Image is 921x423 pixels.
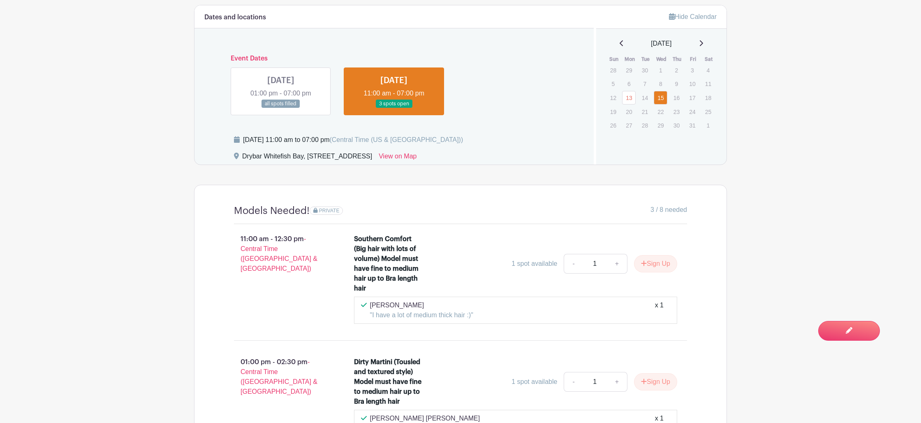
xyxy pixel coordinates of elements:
a: + [607,372,627,392]
a: View on Map [379,151,417,165]
div: Southern Comfort (Big hair with lots of volume) Model must have fine to medium hair up to Bra len... [354,234,425,293]
span: [DATE] [651,39,671,49]
span: 3 / 8 needed [650,205,687,215]
p: 2 [670,64,683,77]
p: 24 [685,105,699,118]
p: 21 [638,105,652,118]
p: 1 [654,64,667,77]
p: 19 [606,105,620,118]
span: (Central Time (US & [GEOGRAPHIC_DATA])) [329,136,463,143]
p: 26 [606,119,620,132]
p: 6 [622,77,636,90]
p: 30 [638,64,652,77]
a: 13 [622,91,636,105]
a: Hide Calendar [669,13,717,20]
p: 1 [701,119,715,132]
p: 29 [622,64,636,77]
p: 31 [685,119,699,132]
span: PRIVATE [319,208,340,214]
p: 10 [685,77,699,90]
th: Tue [638,55,654,63]
div: Dirty Martini (Tousled and textured style) Model must have fine to medium hair up to Bra length hair [354,357,425,407]
th: Mon [622,55,638,63]
h4: Models Needed! [234,205,310,217]
p: 12 [606,91,620,104]
a: - [564,372,583,392]
button: Sign Up [634,255,677,272]
th: Fri [685,55,701,63]
p: 30 [670,119,683,132]
th: Sat [701,55,717,63]
p: 23 [670,105,683,118]
p: 5 [606,77,620,90]
p: 28 [638,119,652,132]
p: 14 [638,91,652,104]
p: 7 [638,77,652,90]
p: "I have a lot of medium thick hair :)" [370,310,473,320]
p: 9 [670,77,683,90]
p: 11 [701,77,715,90]
p: 18 [701,91,715,104]
p: 29 [654,119,667,132]
p: 27 [622,119,636,132]
span: - Central Time ([GEOGRAPHIC_DATA] & [GEOGRAPHIC_DATA]) [241,235,317,272]
p: 8 [654,77,667,90]
p: 3 [685,64,699,77]
p: [PERSON_NAME] [370,300,473,310]
p: 17 [685,91,699,104]
p: 11:00 am - 12:30 pm [221,231,341,277]
p: 16 [670,91,683,104]
a: - [564,254,583,274]
p: 4 [701,64,715,77]
a: 15 [654,91,667,105]
div: 1 spot available [511,377,557,387]
button: Sign Up [634,373,677,390]
th: Sun [606,55,622,63]
a: + [607,254,627,274]
div: x 1 [655,300,664,320]
th: Wed [653,55,669,63]
p: 22 [654,105,667,118]
p: 01:00 pm - 02:30 pm [221,354,341,400]
th: Thu [669,55,685,63]
div: Drybar Whitefish Bay, [STREET_ADDRESS] [242,151,372,165]
p: 20 [622,105,636,118]
p: 25 [701,105,715,118]
h6: Dates and locations [204,14,266,21]
p: 28 [606,64,620,77]
div: [DATE] 11:00 am to 07:00 pm [243,135,463,145]
span: - Central Time ([GEOGRAPHIC_DATA] & [GEOGRAPHIC_DATA]) [241,358,317,395]
h6: Event Dates [224,55,564,63]
div: 1 spot available [511,259,557,269]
